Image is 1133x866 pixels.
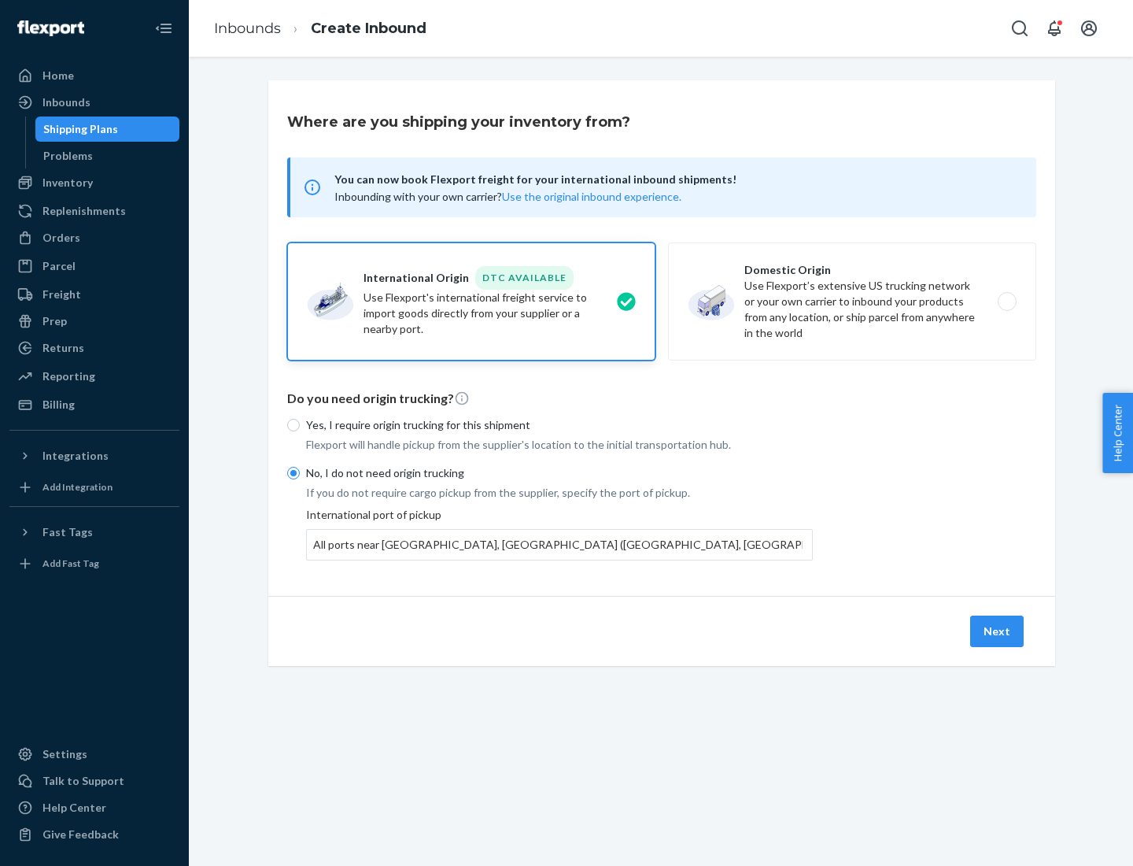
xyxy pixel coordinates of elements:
[306,485,813,501] p: If you do not require cargo pickup from the supplier, specify the port of pickup.
[42,746,87,762] div: Settings
[42,175,93,191] div: Inventory
[35,117,180,142] a: Shipping Plans
[9,170,179,195] a: Inventory
[214,20,281,37] a: Inbounds
[9,198,179,224] a: Replenishments
[9,742,179,767] a: Settings
[42,397,75,413] div: Billing
[1039,13,1070,44] button: Open notifications
[42,68,74,83] div: Home
[1004,13,1035,44] button: Open Search Box
[42,480,113,494] div: Add Integration
[42,800,106,816] div: Help Center
[9,795,179,820] a: Help Center
[42,368,95,384] div: Reporting
[287,390,1036,408] p: Do you need origin trucking?
[42,313,67,329] div: Prep
[42,557,99,570] div: Add Fast Tag
[287,112,630,132] h3: Where are you shipping your inventory from?
[9,443,179,468] button: Integrations
[42,230,80,246] div: Orders
[42,258,76,274] div: Parcel
[1073,13,1105,44] button: Open account menu
[9,309,179,334] a: Prep
[42,773,124,789] div: Talk to Support
[311,20,426,37] a: Create Inbound
[287,419,300,431] input: Yes, I require origin trucking for this shipment
[9,551,179,576] a: Add Fast Tag
[9,392,179,417] a: Billing
[35,143,180,168] a: Problems
[9,364,179,389] a: Reporting
[9,282,179,307] a: Freight
[17,20,84,36] img: Flexport logo
[42,524,93,540] div: Fast Tags
[42,94,90,110] div: Inbounds
[334,170,1017,189] span: You can now book Flexport freight for your international inbound shipments!
[9,254,179,279] a: Parcel
[306,465,813,481] p: No, I do not need origin trucking
[9,475,179,500] a: Add Integration
[9,90,179,115] a: Inbounds
[42,827,119,842] div: Give Feedback
[42,448,109,464] div: Integrations
[502,189,681,205] button: Use the original inbound experience.
[9,225,179,250] a: Orders
[306,507,813,561] div: International port of pickup
[287,467,300,479] input: No, I do not need origin trucking
[9,520,179,545] button: Fast Tags
[42,340,84,356] div: Returns
[201,6,439,52] ol: breadcrumbs
[9,63,179,88] a: Home
[306,417,813,433] p: Yes, I require origin trucking for this shipment
[970,616,1024,647] button: Next
[9,768,179,794] a: Talk to Support
[43,121,118,137] div: Shipping Plans
[42,287,81,302] div: Freight
[148,13,179,44] button: Close Navigation
[334,190,681,203] span: Inbounding with your own carrier?
[42,203,126,219] div: Replenishments
[1102,393,1133,473] button: Help Center
[43,148,93,164] div: Problems
[9,822,179,847] button: Give Feedback
[9,335,179,361] a: Returns
[306,437,813,453] p: Flexport will handle pickup from the supplier's location to the initial transportation hub.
